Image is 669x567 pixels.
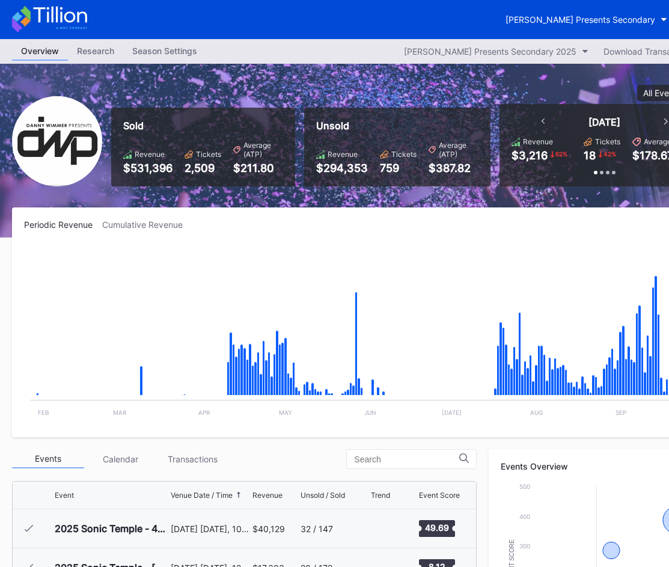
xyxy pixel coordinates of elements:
div: $531,396 [123,162,173,174]
div: 62 % [554,149,569,159]
text: Sep [616,409,626,416]
div: Cumulative Revenue [102,219,192,230]
text: Apr [198,409,210,416]
div: Season Settings [123,42,206,60]
text: Aug [530,409,543,416]
div: Tickets [595,137,620,146]
div: 18 [584,149,596,162]
div: $3,216 [512,149,548,162]
div: Revenue [328,150,358,159]
div: 759 [380,162,417,174]
div: [DATE] [DATE], 10:59AM [171,524,249,534]
div: Calendar [84,450,156,468]
a: Season Settings [123,42,206,61]
div: Venue Date / Time [171,491,233,500]
a: Research [68,42,123,61]
a: Overview [12,42,68,61]
div: [PERSON_NAME] Presents Secondary 2025 [404,46,576,57]
div: Event [55,491,74,500]
div: Average (ATP) [243,141,283,159]
div: Research [68,42,123,60]
div: $211.80 [233,162,283,174]
div: 2,509 [185,162,221,174]
div: 2025 Sonic Temple - 4 Day Pass (5/8 - 5/11) (Metallica, Korn, Linkin [PERSON_NAME], [PERSON_NAME]... [55,523,168,535]
text: 400 [519,513,530,520]
text: [DATE] [442,409,462,416]
div: 32 / 147 [301,524,333,534]
div: Periodic Revenue [24,219,102,230]
text: Feb [38,409,49,416]
text: Jun [364,409,376,416]
text: May [279,409,292,416]
div: Sold [123,120,283,132]
text: 49.69 [425,523,449,533]
div: Tickets [391,150,417,159]
img: Danny_Wimmer_Presents_Secondary.png [12,96,102,186]
div: 42 % [602,149,617,159]
div: Tickets [196,150,221,159]
input: Search [354,455,459,464]
div: Revenue [252,491,283,500]
div: Events [12,450,84,468]
div: Revenue [135,150,165,159]
div: $294,353 [316,162,368,174]
text: 300 [519,542,530,550]
div: $387.82 [429,162,478,174]
div: [PERSON_NAME] Presents Secondary [506,14,655,25]
text: 500 [519,483,530,490]
button: [PERSON_NAME] Presents Secondary 2025 [398,43,594,60]
div: Transactions [156,450,228,468]
div: Event Score [419,491,460,500]
div: Trend [371,491,390,500]
div: Unsold / Sold [301,491,345,500]
div: [DATE] [588,116,620,128]
div: Revenue [523,137,553,146]
svg: Chart title [371,513,407,544]
div: Unsold [316,120,478,132]
div: $40,129 [252,524,285,534]
div: Average (ATP) [439,141,478,159]
text: Mar [113,409,127,416]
